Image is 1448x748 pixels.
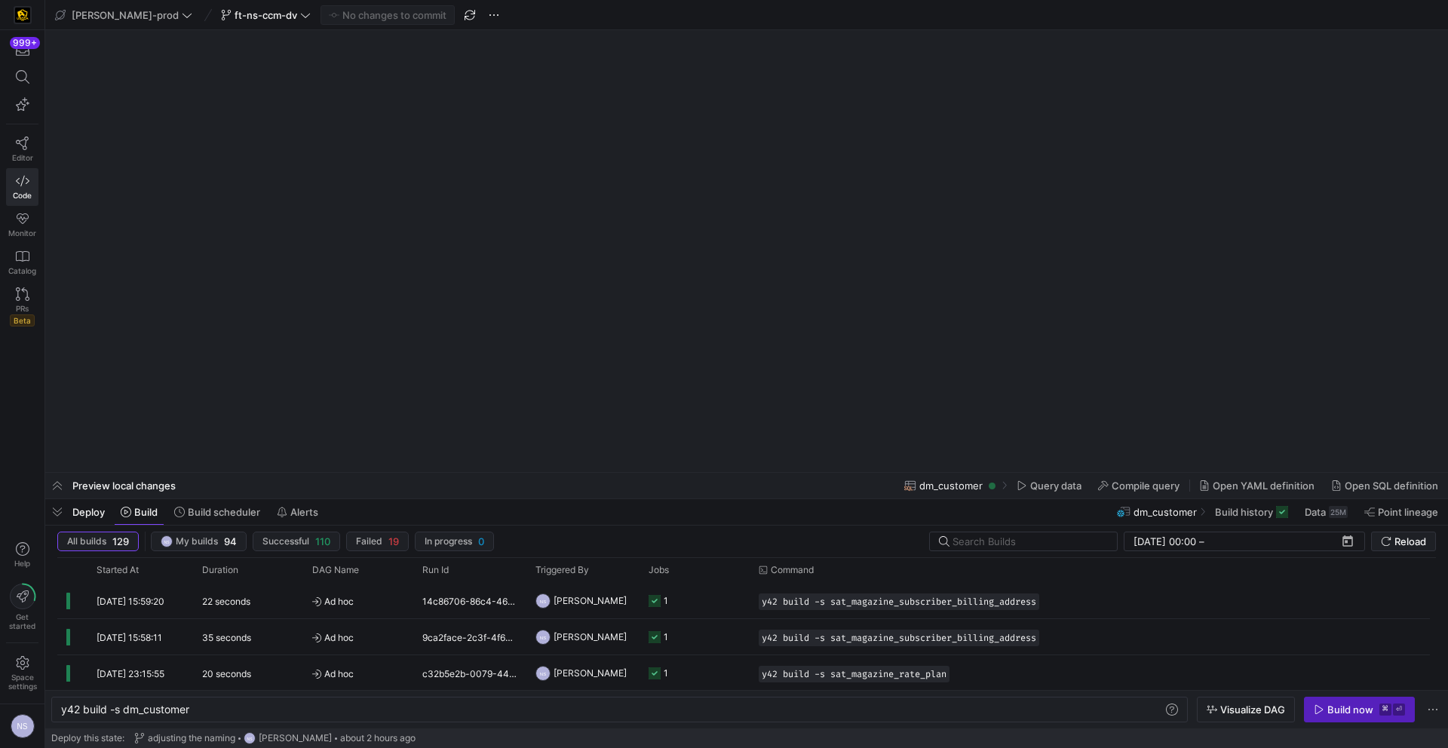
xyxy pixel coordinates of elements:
[554,583,627,618] span: [PERSON_NAME]
[1192,473,1321,498] button: Open YAML definition
[1378,506,1438,518] span: Point lineage
[72,480,176,492] span: Preview local changes
[535,630,551,645] div: NS
[188,506,260,518] span: Build scheduler
[224,535,237,547] span: 94
[1379,704,1391,716] kbd: ⌘
[6,2,38,28] a: https://storage.googleapis.com/y42-prod-data-exchange/images/uAsz27BndGEK0hZWDFeOjoxA7jCwgK9jE472...
[161,535,173,547] div: NS
[762,669,946,679] span: y42 build -s sat_magazine_rate_plan
[312,565,359,575] span: DAG Name
[57,619,1430,655] div: Press SPACE to select this row.
[664,655,668,691] div: 1
[413,583,526,618] div: 14c86706-86c4-469c-98a3-db4803ccc378
[67,536,106,547] span: All builds
[415,532,494,551] button: In progress0
[114,499,164,525] button: Build
[315,535,330,547] span: 110
[57,655,1430,691] div: Press SPACE to select this row.
[1220,704,1285,716] span: Visualize DAG
[61,703,189,716] span: y42 build -s dm_customer
[535,666,551,681] div: NS
[1357,499,1445,525] button: Point lineage
[312,584,404,619] span: Ad hoc
[762,633,1036,643] span: y42 build -s sat_magazine_subscriber_billing_address
[478,535,484,547] span: 0
[1197,697,1295,722] button: Visualize DAG
[270,499,325,525] button: Alerts
[290,506,318,518] span: Alerts
[1199,535,1204,547] span: –
[12,153,33,162] span: Editor
[413,655,526,691] div: c32b5e2b-0079-4485-810c-4502ed654453
[217,5,314,25] button: ft-ns-ccm-dv
[8,673,37,691] span: Space settings
[346,532,409,551] button: Failed19
[9,612,35,630] span: Get started
[312,656,404,691] span: Ad hoc
[51,5,196,25] button: [PERSON_NAME]-prod
[6,130,38,168] a: Editor
[13,191,32,200] span: Code
[1327,704,1373,716] div: Build now
[57,532,139,551] button: All builds129
[1304,697,1415,722] button: Build now⌘⏎
[664,583,668,618] div: 1
[262,536,309,547] span: Successful
[8,228,36,238] span: Monitor
[259,733,332,743] span: [PERSON_NAME]
[97,668,164,679] span: [DATE] 23:15:55
[1134,506,1197,518] span: dm_customer
[51,733,124,743] span: Deploy this state:
[554,619,627,654] span: [PERSON_NAME]
[244,732,256,744] div: NS
[253,532,340,551] button: Successful110
[340,733,416,743] span: about 2 hours ago
[167,499,267,525] button: Build scheduler
[919,480,983,492] span: dm_customer
[10,37,40,49] div: 999+
[10,314,35,326] span: Beta
[554,655,627,691] span: [PERSON_NAME]
[15,8,30,23] img: https://storage.googleapis.com/y42-prod-data-exchange/images/uAsz27BndGEK0hZWDFeOjoxA7jCwgK9jE472...
[72,9,179,21] span: [PERSON_NAME]-prod
[1324,473,1445,498] button: Open SQL definition
[202,668,251,679] y42-duration: 20 seconds
[1305,506,1326,518] span: Data
[130,728,419,748] button: adjusting the namingNS[PERSON_NAME]about 2 hours ago
[6,578,38,636] button: Getstarted
[1345,480,1438,492] span: Open SQL definition
[6,168,38,206] a: Code
[6,535,38,575] button: Help
[422,565,449,575] span: Run Id
[1091,473,1186,498] button: Compile query
[202,596,250,607] y42-duration: 22 seconds
[1134,535,1196,547] input: Start datetime
[6,281,38,333] a: PRsBeta
[202,632,251,643] y42-duration: 35 seconds
[97,596,164,607] span: [DATE] 15:59:20
[72,506,105,518] span: Deploy
[202,565,238,575] span: Duration
[176,536,218,547] span: My builds
[97,565,139,575] span: Started At
[151,532,247,551] button: NSMy builds94
[8,266,36,275] span: Catalog
[413,619,526,654] div: 9ca2face-2c3f-4f60-a384-b9e67667d3bc
[535,565,589,575] span: Triggered By
[762,596,1036,607] span: y42 build -s sat_magazine_subscriber_billing_address
[1329,506,1348,518] div: 25M
[771,565,814,575] span: Command
[235,9,297,21] span: ft-ns-ccm-dv
[13,559,32,568] span: Help
[1215,506,1273,518] span: Build history
[11,714,35,738] div: NS
[6,36,38,63] button: 999+
[6,244,38,281] a: Catalog
[535,593,551,609] div: NS
[1030,480,1081,492] span: Query data
[1298,499,1354,525] button: Data25M
[953,535,1105,547] input: Search Builds
[97,632,162,643] span: [DATE] 15:58:11
[1394,535,1426,547] span: Reload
